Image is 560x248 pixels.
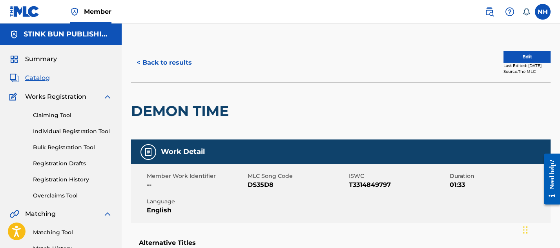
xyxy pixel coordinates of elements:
[505,7,514,16] img: help
[349,180,448,190] span: T3314849797
[9,54,57,64] a: SummarySummary
[131,53,197,72] button: < Back to results
[503,63,551,69] div: Last Edited: [DATE]
[482,4,497,20] a: Public Search
[523,218,528,242] div: Drag
[503,51,551,63] button: Edit
[147,206,246,215] span: English
[9,73,19,83] img: Catalog
[25,209,56,219] span: Matching
[33,228,112,237] a: Matching Tool
[24,30,112,39] h5: STINK BUN PUBLISHING
[147,172,246,180] span: Member Work Identifier
[147,180,246,190] span: --
[103,92,112,101] img: expand
[522,8,530,16] div: Notifications
[503,69,551,74] div: Source: The MLC
[535,4,551,20] div: User Menu
[25,92,86,101] span: Works Registration
[33,143,112,152] a: Bulk Registration Tool
[147,197,246,206] span: Language
[538,148,560,211] iframe: Resource Center
[9,92,20,101] img: Works Registration
[450,180,549,190] span: 01:33
[33,176,112,184] a: Registration History
[103,209,112,219] img: expand
[485,7,494,16] img: search
[349,172,448,180] span: ISWC
[9,6,40,17] img: MLC Logo
[131,102,233,120] h2: DEMON TIME
[33,159,112,168] a: Registration Drafts
[33,127,112,136] a: Individual Registration Tool
[450,172,549,180] span: Duration
[9,73,50,83] a: CatalogCatalog
[161,147,205,156] h5: Work Detail
[502,4,518,20] div: Help
[248,180,347,190] span: DS35D8
[25,54,57,64] span: Summary
[139,239,543,247] h5: Alternative Titles
[84,7,111,16] span: Member
[33,111,112,119] a: Claiming Tool
[9,30,19,39] img: Accounts
[33,192,112,200] a: Overclaims Tool
[70,7,79,16] img: Top Rightsholder
[248,172,347,180] span: MLC Song Code
[144,147,153,157] img: Work Detail
[25,73,50,83] span: Catalog
[9,209,19,219] img: Matching
[9,54,19,64] img: Summary
[521,210,560,248] iframe: Chat Widget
